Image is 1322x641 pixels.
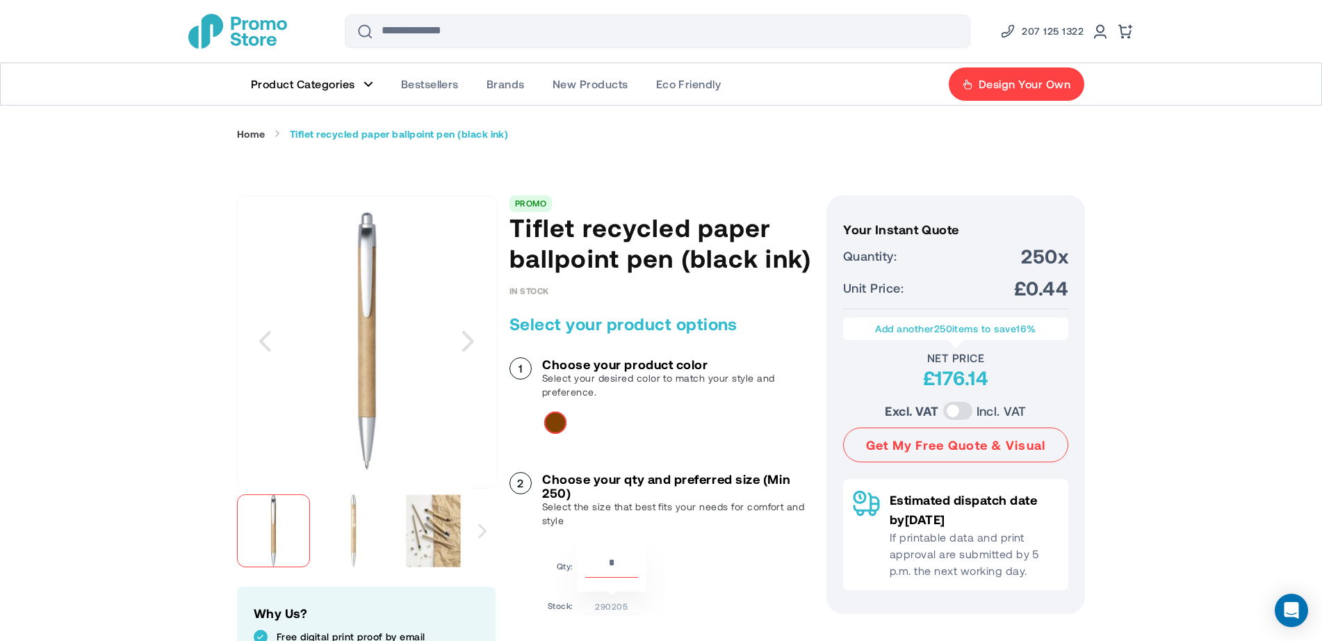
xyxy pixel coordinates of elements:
span: Design Your Own [979,77,1070,91]
div: Open Intercom Messenger [1275,594,1308,627]
span: 250x [1021,243,1068,268]
div: Previous [237,195,293,487]
span: New Products [553,77,628,91]
div: Tiflet recycled paper ballpoint pen (black ink) [237,487,317,574]
td: Stock: [548,595,573,612]
h3: Choose your qty and preferred size (Min 250) [542,472,813,500]
img: Tiflet recycled paper ballpoint pen (black ink) [317,494,390,567]
span: [DATE] [905,512,945,527]
strong: Tiflet recycled paper ballpoint pen (black ink) [290,128,509,140]
img: Tiflet recycled paper ballpoint pen (black ink) [238,211,496,470]
p: Select your desired color to match your style and preference. [542,371,813,399]
img: Tiflet recycled paper ballpoint pen (black ink) [237,494,310,567]
span: Product Categories [251,77,355,91]
span: Brands [487,77,525,91]
p: Select the size that best fits your needs for comfort and style [542,500,813,528]
div: Next [440,195,496,487]
div: Tiflet recycled paper ballpoint pen (black ink) [397,487,470,574]
h3: Choose your product color [542,357,813,371]
a: Phone [999,23,1084,40]
h2: Select your product options [509,313,813,335]
button: Get My Free Quote & Visual [843,428,1068,462]
div: Availability [509,286,549,295]
div: Next [470,487,496,574]
span: In stock [509,286,549,295]
div: Tiflet recycled paper ballpoint pen (black ink) [317,487,397,574]
label: Excl. VAT [885,401,938,421]
span: 16% [1016,323,1036,334]
span: 250 [934,323,952,334]
span: Unit Price: [843,278,904,298]
h1: Tiflet recycled paper ballpoint pen (black ink) [509,212,813,273]
img: Delivery [853,490,880,517]
span: Eco Friendly [656,77,721,91]
h3: Your Instant Quote [843,222,1068,236]
div: £176.14 [843,365,1068,390]
h2: Why Us? [254,603,479,623]
span: 207 125 1322 [1022,23,1084,40]
td: 290205 [577,595,646,612]
td: Qty: [548,544,573,592]
span: £0.44 [1014,275,1068,300]
img: Tiflet recycled paper ballpoint pen (black ink) [397,494,470,567]
a: PROMO [515,198,546,208]
div: Net Price [843,351,1068,365]
a: Home [237,128,266,140]
p: Add another items to save [850,322,1061,336]
span: Bestsellers [401,77,459,91]
div: Brown [544,412,566,434]
label: Incl. VAT [977,401,1027,421]
p: If printable data and print approval are submitted by 5 p.m. the next working day. [890,529,1059,579]
img: Promotional Merchandise [188,14,287,49]
span: Quantity: [843,246,897,266]
a: store logo [188,14,287,49]
p: Estimated dispatch date by [890,490,1059,529]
